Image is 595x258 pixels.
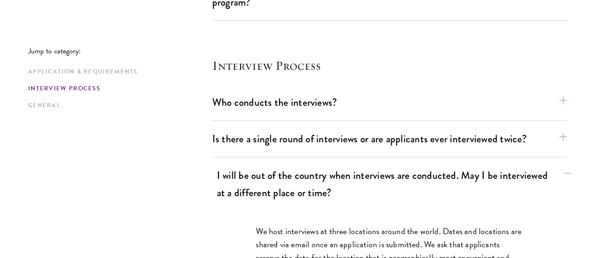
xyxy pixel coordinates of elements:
a: Interview Process [28,84,207,94]
h4: Interview Process [212,58,567,73]
button: Is there a single round of interviews or are applicants ever interviewed twice? [212,128,567,149]
button: I will be out of the country when interviews are conducted. May I be interviewed at a different p... [217,165,572,203]
button: Who conducts the interviews? [212,92,567,113]
p: Jump to category: [28,47,212,55]
a: Application & Requirements [28,67,207,77]
a: General [28,101,207,111]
